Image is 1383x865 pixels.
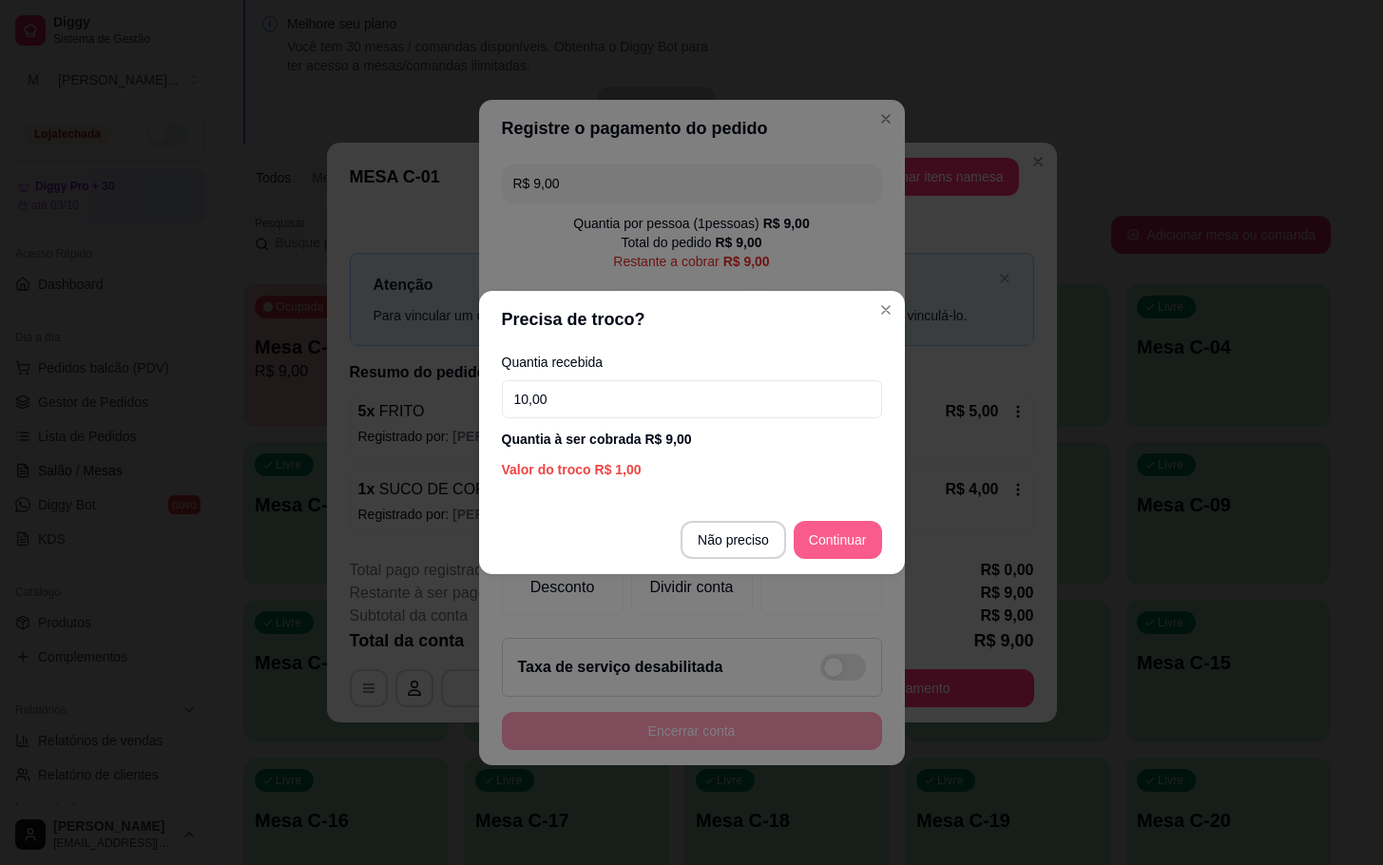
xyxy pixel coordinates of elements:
header: Precisa de troco? [479,291,905,348]
button: Close [871,295,901,325]
button: Não preciso [681,521,786,559]
label: Quantia recebida [502,356,882,369]
button: Continuar [794,521,882,559]
div: Quantia à ser cobrada R$ 9,00 [502,430,882,449]
div: Valor do troco R$ 1,00 [502,460,882,479]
